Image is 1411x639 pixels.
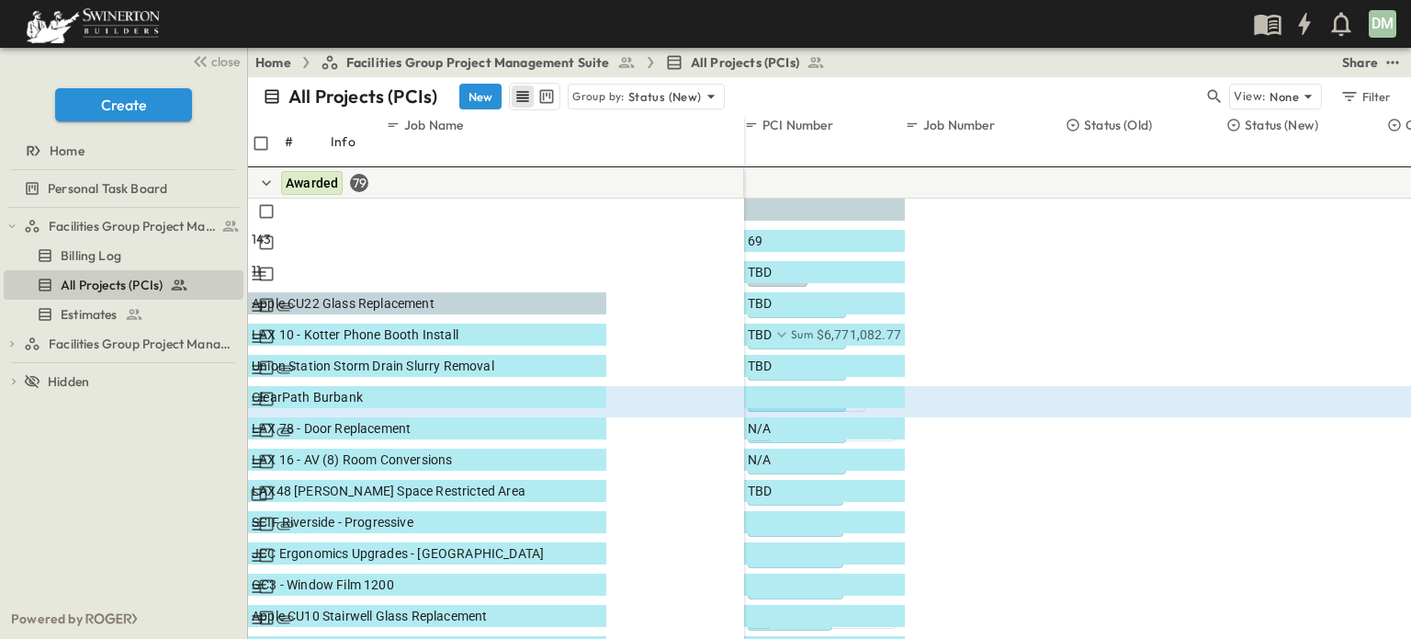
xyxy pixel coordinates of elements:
[252,544,544,563] span: JCC Ergonomics Upgrades - [GEOGRAPHIC_DATA]
[49,335,236,353] span: Facilities Group Project Management Suite (Copy)
[512,86,534,108] button: row view
[1270,87,1299,106] p: None
[923,116,995,134] p: Job Number
[748,451,772,469] span: N/A
[4,241,243,270] div: test
[404,116,463,134] p: Job Name
[252,388,363,406] span: ClearPath Burbank
[49,217,217,235] span: Facilities Group Project Management Suite
[346,53,610,72] span: Facilities Group Project Management Suite
[48,372,89,391] span: Hidden
[252,576,394,594] span: GC3 - Window Film 1200
[4,174,243,203] div: test
[252,451,452,469] span: LAX 16 - AV (8) Room Conversions
[1234,86,1266,107] p: View:
[211,52,240,71] span: close
[4,329,243,359] div: test
[1382,51,1404,74] button: test
[791,326,813,342] p: Sum
[572,87,625,106] p: Group by:
[61,246,121,265] span: Billing Log
[61,305,118,324] span: Estimates
[50,142,85,160] span: Home
[252,513,413,531] span: SCIF Riverside - Progressive
[1369,10,1396,38] div: DM
[288,84,437,109] p: All Projects (PCIs)
[1339,86,1392,107] div: Filter
[286,176,338,190] span: Awarded
[252,357,494,375] span: Union Station Storm Drain Slurry Removal
[748,482,773,500] span: TBD
[628,87,702,106] p: Status (New)
[22,5,164,43] img: 6c363589ada0b36f064d841b69d3a419a338230e66bb0a533688fa5cc3e9e735.png
[285,116,331,167] div: #
[252,294,435,313] span: Apple CU22 Glass Replacement
[331,116,386,167] div: Info
[4,270,243,300] div: test
[691,53,799,72] span: All Projects (PCIs)
[252,482,525,500] span: LAX48 [PERSON_NAME] Space Restricted Area
[252,325,458,344] span: LAX 10 - Kotter Phone Booth Install
[748,419,772,438] span: N/A
[1245,116,1318,134] p: Status (New)
[748,263,773,281] span: TBD
[55,88,192,121] button: Create
[4,300,243,329] div: test
[255,53,836,72] nav: breadcrumbs
[61,276,163,294] span: All Projects (PCIs)
[1342,53,1378,72] div: Share
[748,294,773,313] span: TBD
[459,84,502,109] button: New
[817,325,901,344] span: $6,771,082.77
[748,232,762,250] span: 69
[762,116,833,134] p: PCI Number
[748,357,773,375] span: TBD
[350,174,368,192] div: 79
[509,83,560,110] div: table view
[252,419,411,438] span: LAX 78 - Door Replacement
[4,211,243,241] div: test
[255,53,291,72] a: Home
[48,179,167,198] span: Personal Task Board
[252,607,487,625] span: Apple CU10 Stairwell Glass Replacement
[1084,116,1152,134] p: Status (Old)
[535,86,558,108] button: kanban view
